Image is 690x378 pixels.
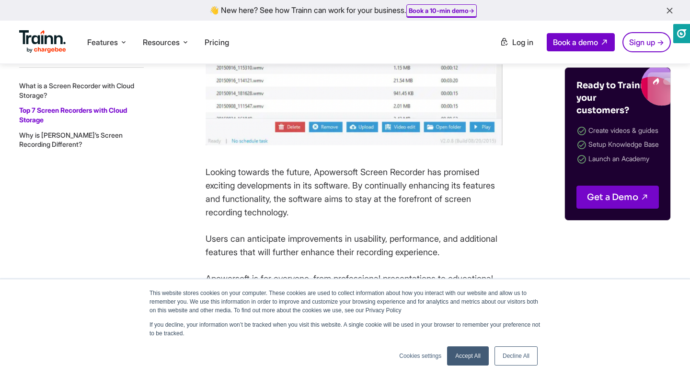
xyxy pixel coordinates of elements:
a: Why is [PERSON_NAME]’s Screen Recording Different? [19,130,123,148]
a: Book a demo [547,33,615,51]
li: Setup Knowledge Base [576,138,659,152]
b: Book a 10-min demo [409,7,469,14]
a: Pricing [205,37,229,47]
a: Sign up → [622,32,671,52]
img: Trainn blogs [574,68,670,106]
span: Resources [143,37,180,47]
a: Accept All [447,346,489,366]
a: Decline All [494,346,538,366]
a: Cookies settings [399,352,441,360]
a: Top 7 Screen Recorders with Cloud Storage [19,106,127,124]
p: Looking towards the future, Apowersoft Screen Recorder has promised exciting developments in its ... [206,165,503,219]
li: Launch an Academy [576,153,659,166]
p: Apowersoft is for everyone, from professional presentations to educational content, or creative p... [206,272,503,312]
div: 👋 New here? See how Trainn can work for your business. [6,6,684,15]
img: Trainn Logo [19,30,66,53]
p: If you decline, your information won’t be tracked when you visit this website. A single cookie wi... [149,320,540,338]
span: Features [87,37,118,47]
a: Log in [494,34,539,51]
p: This website stores cookies on your computer. These cookies are used to collect information about... [149,289,540,315]
li: Create videos & guides [576,124,659,138]
p: Users can anticipate improvements in usability, performance, and additional features that will fu... [206,232,503,259]
a: Get a Demo [576,186,659,209]
span: Book a demo [553,37,598,47]
a: What is a Screen Recorder with Cloud Storage? [19,82,134,99]
a: Book a 10-min demo→ [409,7,474,14]
span: Log in [512,37,533,47]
